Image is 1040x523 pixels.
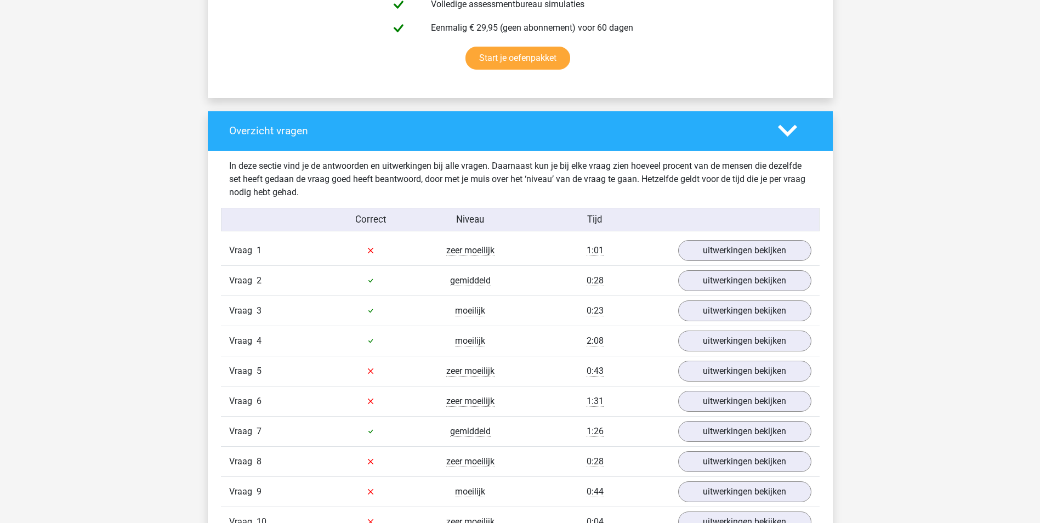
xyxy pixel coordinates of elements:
a: uitwerkingen bekijken [678,451,811,472]
a: uitwerkingen bekijken [678,361,811,382]
h4: Overzicht vragen [229,124,761,137]
a: uitwerkingen bekijken [678,240,811,261]
span: gemiddeld [450,275,491,286]
span: 0:43 [587,366,604,377]
span: 1 [257,245,262,255]
span: Vraag [229,425,257,438]
span: Vraag [229,304,257,317]
a: uitwerkingen bekijken [678,481,811,502]
span: 8 [257,456,262,467]
a: uitwerkingen bekijken [678,421,811,442]
span: 0:44 [587,486,604,497]
span: 0:23 [587,305,604,316]
span: moeilijk [455,486,485,497]
span: 1:31 [587,396,604,407]
span: 5 [257,366,262,376]
a: uitwerkingen bekijken [678,300,811,321]
span: zeer moeilijk [446,245,495,256]
span: Vraag [229,334,257,348]
span: 9 [257,486,262,497]
span: zeer moeilijk [446,366,495,377]
span: moeilijk [455,305,485,316]
span: 1:01 [587,245,604,256]
span: 1:26 [587,426,604,437]
span: 0:28 [587,456,604,467]
span: gemiddeld [450,426,491,437]
div: Correct [321,213,420,226]
div: In deze sectie vind je de antwoorden en uitwerkingen bij alle vragen. Daarnaast kun je bij elke v... [221,160,820,199]
span: 4 [257,336,262,346]
span: Vraag [229,395,257,408]
a: uitwerkingen bekijken [678,331,811,351]
span: 3 [257,305,262,316]
span: Vraag [229,485,257,498]
span: Vraag [229,365,257,378]
span: 2 [257,275,262,286]
span: zeer moeilijk [446,456,495,467]
a: uitwerkingen bekijken [678,391,811,412]
span: moeilijk [455,336,485,346]
span: Vraag [229,455,257,468]
div: Tijd [520,213,669,226]
span: zeer moeilijk [446,396,495,407]
div: Niveau [420,213,520,226]
span: Vraag [229,244,257,257]
a: Start je oefenpakket [465,47,570,70]
a: uitwerkingen bekijken [678,270,811,291]
span: 0:28 [587,275,604,286]
span: Vraag [229,274,257,287]
span: 6 [257,396,262,406]
span: 2:08 [587,336,604,346]
span: 7 [257,426,262,436]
